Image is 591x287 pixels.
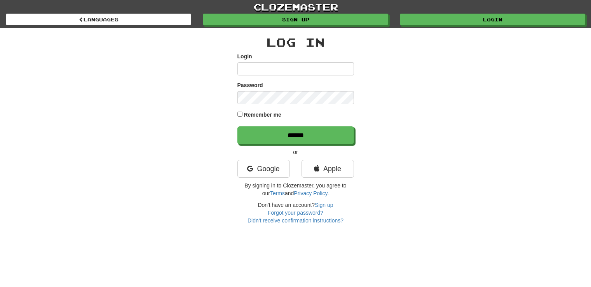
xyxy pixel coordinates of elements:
a: Google [237,160,290,178]
a: Terms [270,190,285,196]
label: Remember me [244,111,281,119]
div: Don't have an account? [237,201,354,224]
a: Privacy Policy [294,190,327,196]
a: Didn't receive confirmation instructions? [248,217,343,224]
a: Apple [302,160,354,178]
p: By signing in to Clozemaster, you agree to our and . [237,182,354,197]
a: Sign up [315,202,333,208]
a: Languages [6,14,191,25]
label: Password [237,81,263,89]
a: Sign up [203,14,388,25]
a: Forgot your password? [268,210,323,216]
h2: Log In [237,36,354,49]
label: Login [237,52,252,60]
p: or [237,148,354,156]
a: Login [400,14,585,25]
